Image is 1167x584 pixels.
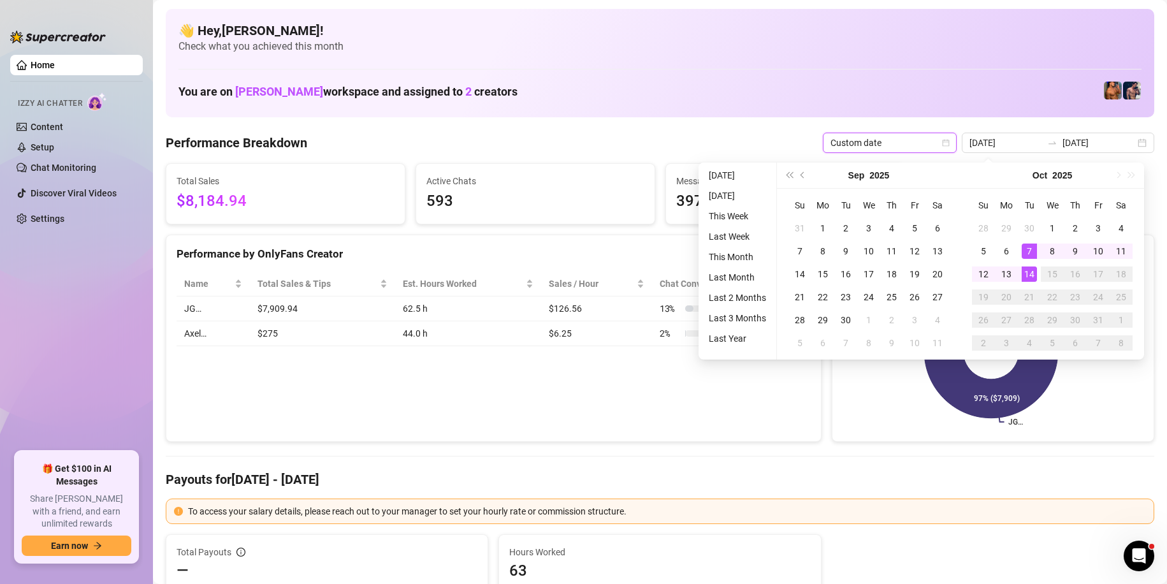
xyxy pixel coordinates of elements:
div: 9 [838,244,853,259]
input: Start date [969,136,1042,150]
div: 20 [930,266,945,282]
a: Settings [31,214,64,224]
li: [DATE] [704,188,771,203]
td: $275 [250,321,395,346]
td: 2025-09-10 [857,240,880,263]
div: 30 [1022,221,1037,236]
div: 13 [930,244,945,259]
td: 2025-09-03 [857,217,880,240]
h4: Payouts for [DATE] - [DATE] [166,471,1154,488]
td: JG… [177,296,250,321]
span: Total Sales [177,174,395,188]
td: 2025-10-07 [1018,240,1041,263]
span: 🎁 Get $100 in AI Messages [22,463,131,488]
td: 2025-11-07 [1087,332,1110,354]
div: 3 [861,221,876,236]
td: 2025-10-21 [1018,286,1041,309]
img: JG [1104,82,1122,99]
td: 2025-09-02 [834,217,857,240]
th: Sa [926,194,949,217]
td: 2025-09-08 [811,240,834,263]
div: 7 [838,335,853,351]
span: Messages Sent [676,174,894,188]
div: 29 [1045,312,1060,328]
div: 25 [884,289,899,305]
div: 1 [1045,221,1060,236]
div: 14 [792,266,808,282]
td: 2025-10-16 [1064,263,1087,286]
li: Last Week [704,229,771,244]
td: 2025-10-02 [880,309,903,332]
th: Name [177,272,250,296]
span: Custom date [830,133,949,152]
div: 2 [838,221,853,236]
td: 2025-10-09 [1064,240,1087,263]
div: 12 [907,244,922,259]
span: 63 [509,560,810,581]
div: 4 [884,221,899,236]
td: 2025-09-30 [1018,217,1041,240]
td: 2025-09-14 [788,263,811,286]
button: Choose a month [1033,163,1047,188]
div: 30 [838,312,853,328]
td: 2025-09-28 [788,309,811,332]
div: 8 [861,335,876,351]
div: 23 [1068,289,1083,305]
td: 2025-09-01 [811,217,834,240]
span: swap-right [1047,138,1057,148]
div: 31 [792,221,808,236]
li: Last Year [704,331,771,346]
div: 6 [930,221,945,236]
h4: Performance Breakdown [166,134,307,152]
td: 2025-11-08 [1110,332,1133,354]
a: Chat Monitoring [31,163,96,173]
th: Th [880,194,903,217]
th: Su [972,194,995,217]
div: 24 [861,289,876,305]
img: Axel [1123,82,1141,99]
span: exclamation-circle [174,507,183,516]
div: 15 [815,266,830,282]
td: 2025-10-06 [811,332,834,354]
div: 6 [815,335,830,351]
div: 25 [1113,289,1129,305]
span: $8,184.94 [177,189,395,214]
a: Home [31,60,55,70]
div: 1 [861,312,876,328]
th: Mo [811,194,834,217]
img: AI Chatter [87,92,107,111]
div: 22 [1045,289,1060,305]
div: 15 [1045,266,1060,282]
td: $126.56 [541,296,652,321]
div: 2 [884,312,899,328]
div: 23 [838,289,853,305]
span: info-circle [236,548,245,557]
div: 18 [1113,266,1129,282]
button: Earn nowarrow-right [22,536,131,556]
div: Performance by OnlyFans Creator [177,245,811,263]
td: 2025-10-18 [1110,263,1133,286]
td: 2025-09-24 [857,286,880,309]
td: 2025-09-20 [926,263,949,286]
td: 2025-09-11 [880,240,903,263]
td: 2025-10-08 [857,332,880,354]
th: Fr [903,194,926,217]
div: 26 [976,312,991,328]
span: [PERSON_NAME] [235,85,323,98]
li: Last 2 Months [704,290,771,305]
li: Last 3 Months [704,310,771,326]
div: 2 [1068,221,1083,236]
td: 2025-09-23 [834,286,857,309]
div: 11 [1113,244,1129,259]
td: 2025-10-04 [1110,217,1133,240]
td: 2025-11-02 [972,332,995,354]
button: Choose a year [1052,163,1072,188]
span: 3972 [676,189,894,214]
td: 2025-10-11 [1110,240,1133,263]
div: 3 [999,335,1014,351]
div: 17 [861,266,876,282]
td: 2025-10-27 [995,309,1018,332]
div: 30 [1068,312,1083,328]
div: 28 [792,312,808,328]
th: Chat Conversion [652,272,811,296]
